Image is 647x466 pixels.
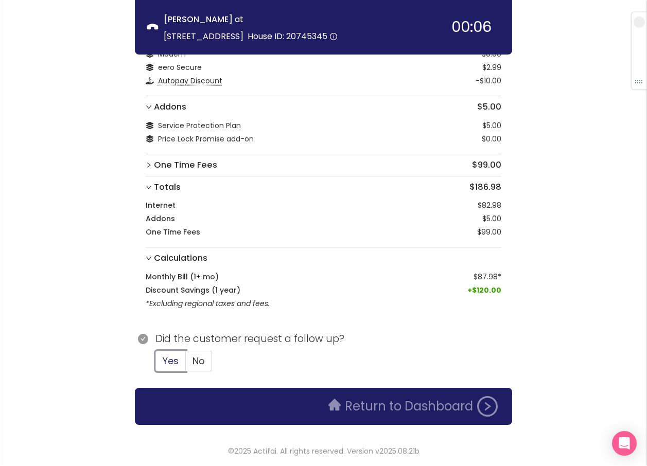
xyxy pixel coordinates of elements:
[147,22,158,33] span: phone
[154,158,501,172] h3: $99.00
[612,431,637,456] div: Open Intercom Messenger
[154,252,207,265] strong: Calculations
[248,30,327,42] span: House ID: 20745345
[482,133,501,145] span: $0.00
[155,331,512,347] p: Did the customer request a follow up?
[164,13,233,25] strong: [PERSON_NAME]
[146,184,152,190] span: right
[146,162,152,168] span: right
[154,100,186,114] strong: Addons
[146,154,501,176] div: One Time Fees$99.00
[474,271,498,282] span: $87.98
[451,20,492,34] div: 00:06
[193,354,205,367] span: No
[146,271,219,282] strong: Monthly Bill (1+ mo)
[146,96,501,118] div: Addons$5.00
[146,284,240,296] strong: Discount Savings (1 year)
[146,298,270,309] em: *Excluding regional taxes and fees.
[146,104,152,110] span: right
[146,247,501,269] div: Calculations
[482,62,501,73] span: $2.99
[477,226,501,238] span: $99.00
[146,176,501,198] div: Totals$186.98
[467,284,501,296] span: $120.00
[146,226,200,238] strong: One Time Fees
[158,120,241,131] span: Service Protection Plan
[146,213,175,224] strong: Addons
[158,134,254,144] span: Price Lock Promise add-on
[154,100,501,114] h3: $5.00
[163,354,179,367] span: Yes
[154,158,217,172] strong: One Time Fees
[158,76,222,86] span: Autopay Discount
[154,181,501,194] h3: $186.98
[158,62,202,73] span: eero Secure
[146,200,176,211] strong: Internet
[154,181,181,194] strong: Totals
[482,120,501,131] span: $5.00
[138,334,148,344] span: check-circle
[322,396,504,417] button: Return to Dashboard
[478,200,501,211] span: $82.98
[476,75,501,86] span: -$10.00
[146,255,152,261] span: right
[164,13,243,42] span: at [STREET_ADDRESS]
[482,213,501,224] span: $5.00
